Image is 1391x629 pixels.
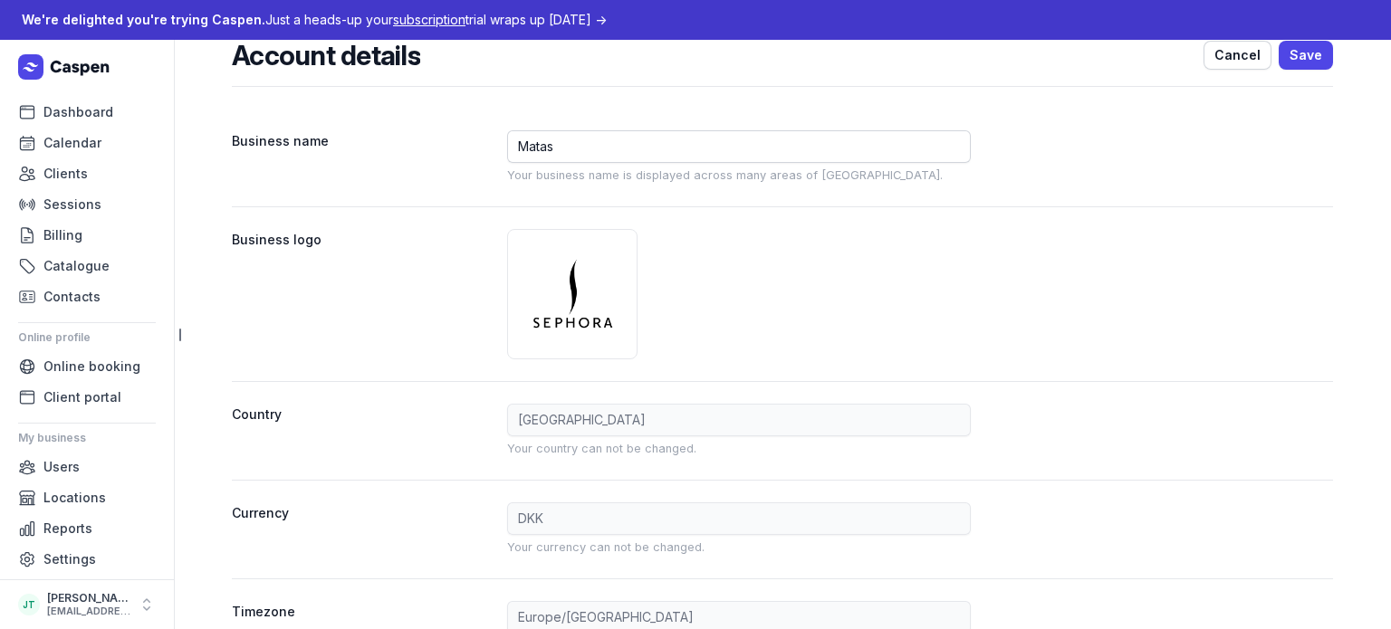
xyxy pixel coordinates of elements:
[43,132,101,154] span: Calendar
[393,12,465,27] span: subscription
[232,39,420,71] h2: Account details
[47,591,130,605] div: [PERSON_NAME]
[232,404,507,425] div: Country
[18,323,156,352] div: Online profile
[47,605,130,618] div: [EMAIL_ADDRESS][DOMAIN_NAME]
[43,224,82,246] span: Billing
[43,255,110,277] span: Catalogue
[43,163,88,185] span: Clients
[22,12,265,27] span: We're delighted you're trying Caspen.
[43,194,101,215] span: Sessions
[43,286,101,308] span: Contacts
[43,386,121,408] span: Client portal
[507,442,696,455] small: Your country can not be changed.
[232,601,507,623] div: Timezone
[43,101,113,123] span: Dashboard
[232,502,507,524] div: Currency
[43,356,140,377] span: Online booking
[18,424,156,453] div: My business
[43,456,80,478] span: Users
[1290,44,1322,66] span: Save
[43,487,106,509] span: Locations
[232,229,507,251] div: Business logo
[1279,41,1333,70] button: Save
[43,548,96,570] span: Settings
[232,130,507,152] div: Business name
[22,9,607,31] div: Just a heads-up your trial wraps up [DATE] →
[43,518,92,539] span: Reports
[1214,44,1261,66] span: Cancel
[23,594,35,615] span: JT
[507,540,705,554] small: Your currency can not be changed.
[507,168,943,182] small: Your business name is displayed across many areas of [GEOGRAPHIC_DATA].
